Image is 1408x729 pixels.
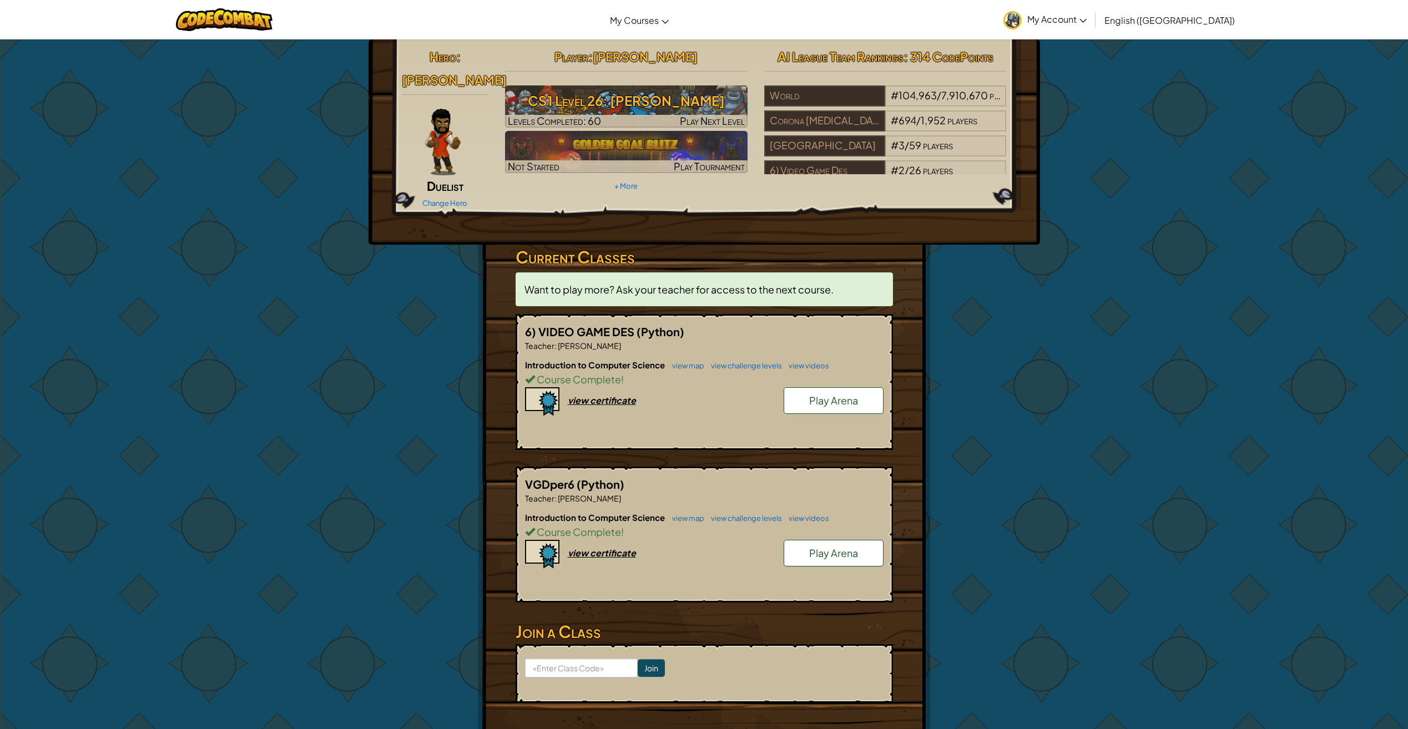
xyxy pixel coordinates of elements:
span: 694 [899,114,916,126]
span: ! [621,373,624,386]
img: certificate-icon.png [525,540,559,569]
h3: Current Classes [516,245,893,270]
span: : 314 CodePoints [904,49,993,64]
a: Corona [MEDICAL_DATA] Unified#694/1,952players [764,121,1007,134]
span: Player [554,49,588,64]
span: English ([GEOGRAPHIC_DATA]) [1104,14,1235,26]
h3: CS1 Level 26: [PERSON_NAME] [505,88,748,113]
h3: Join a Class [516,619,893,644]
span: 7,910,670 [941,89,988,102]
span: [PERSON_NAME] [593,49,698,64]
span: 2 [899,164,905,176]
a: My Account [998,2,1092,37]
span: [PERSON_NAME] [402,72,507,88]
span: Play Tournament [674,160,745,173]
span: players [923,164,953,176]
span: Introduction to Computer Science [525,512,667,523]
div: Corona [MEDICAL_DATA] Unified [764,110,885,131]
a: Change Hero [422,199,467,207]
a: World#104,963/7,910,670players [764,96,1007,109]
span: players [990,89,1020,102]
input: <Enter Class Code> [525,659,638,677]
span: Teacher [525,493,554,503]
a: view challenge levels [705,514,782,523]
span: Introduction to Computer Science [525,360,667,370]
a: view map [667,514,704,523]
span: 1,952 [921,114,946,126]
span: : [456,49,461,64]
span: # [891,164,899,176]
a: Not StartedPlay Tournament [505,131,748,173]
a: Play Next Level [505,85,748,128]
a: My Courses [604,5,674,35]
span: # [891,114,899,126]
a: view certificate [525,547,636,559]
a: view videos [783,514,829,523]
span: / [905,139,909,151]
span: (Python) [637,325,684,338]
img: CS1 Level 26: Wakka Maul [505,85,748,128]
span: Teacher [525,341,554,351]
span: (Python) [577,477,624,491]
span: players [923,139,953,151]
span: Hero [430,49,456,64]
span: Not Started [508,160,559,173]
span: [PERSON_NAME] [557,493,621,503]
a: English ([GEOGRAPHIC_DATA]) [1099,5,1240,35]
span: Levels Completed: 60 [508,114,601,127]
span: Duelist [427,178,463,194]
span: / [937,89,941,102]
a: view certificate [525,394,636,406]
a: view challenge levels [705,361,782,370]
span: 26 [909,164,921,176]
img: CodeCombat logo [176,8,273,31]
span: Course Complete [535,373,621,386]
span: My Account [1027,13,1087,25]
span: 59 [909,139,921,151]
span: My Courses [610,14,659,26]
img: duelist-pose.png [425,109,461,175]
input: Join [638,659,665,677]
div: view certificate [568,394,636,406]
span: : [554,341,557,351]
div: World [764,85,885,107]
span: : [588,49,593,64]
span: # [891,89,899,102]
img: certificate-icon.png [525,387,559,416]
span: 3 [899,139,905,151]
span: [PERSON_NAME] [557,341,621,351]
a: + More [614,181,638,190]
a: view map [667,361,704,370]
span: VGDper6 [525,477,577,491]
span: AI League Team Rankings [778,49,904,64]
span: / [905,164,909,176]
img: Golden Goal [505,131,748,173]
a: [GEOGRAPHIC_DATA]#3/59players [764,146,1007,159]
img: avatar [1003,11,1022,29]
a: view videos [783,361,829,370]
div: [GEOGRAPHIC_DATA] [764,135,885,156]
span: 104,963 [899,89,937,102]
div: view certificate [568,547,636,559]
div: 6) Video Game Des [764,160,885,181]
span: 6) VIDEO GAME DES [525,325,637,338]
span: Want to play more? Ask your teacher for access to the next course. [524,283,834,296]
span: : [554,493,557,503]
a: 6) Video Game Des#2/26players [764,171,1007,184]
span: / [916,114,921,126]
span: Course Complete [535,525,621,538]
span: ! [621,525,624,538]
span: # [891,139,899,151]
span: Play Arena [809,394,858,407]
span: Play Arena [809,546,858,559]
span: Play Next Level [680,114,745,127]
span: players [947,114,977,126]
